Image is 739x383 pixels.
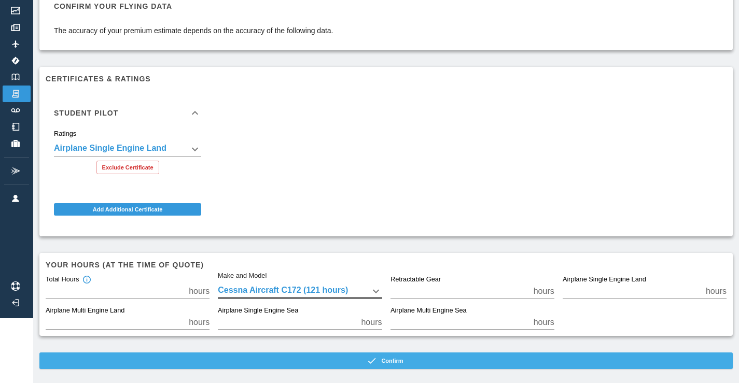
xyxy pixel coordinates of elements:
p: hours [189,316,210,329]
button: Add Additional Certificate [54,203,201,216]
p: hours [706,285,727,297]
label: Make and Model [218,271,267,280]
svg: Total hours in fixed-wing aircraft [82,275,91,285]
div: Student Pilot [46,96,210,130]
div: Cessna Aircraft C172 (121 hours) [218,284,382,299]
div: Student Pilot [46,130,210,182]
p: hours [534,316,554,329]
h6: Student Pilot [54,109,118,117]
div: Total Hours [46,275,91,285]
label: Airplane Multi Engine Land [46,306,124,316]
button: Confirm [39,352,733,369]
label: Airplane Single Engine Sea [218,306,298,316]
h6: Confirm your flying data [54,1,333,12]
button: Exclude Certificate [96,161,159,174]
p: The accuracy of your premium estimate depends on the accuracy of the following data. [54,25,333,36]
h6: Certificates & Ratings [46,73,727,84]
label: Ratings [54,129,76,138]
p: hours [189,285,210,297]
h6: Your hours (at the time of quote) [46,259,727,271]
label: Retractable Gear [391,275,441,285]
label: Airplane Multi Engine Sea [391,306,467,316]
label: Airplane Single Engine Land [563,275,646,285]
div: Airplane Single Engine Land [54,142,201,157]
p: hours [361,316,382,329]
p: hours [534,285,554,297]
